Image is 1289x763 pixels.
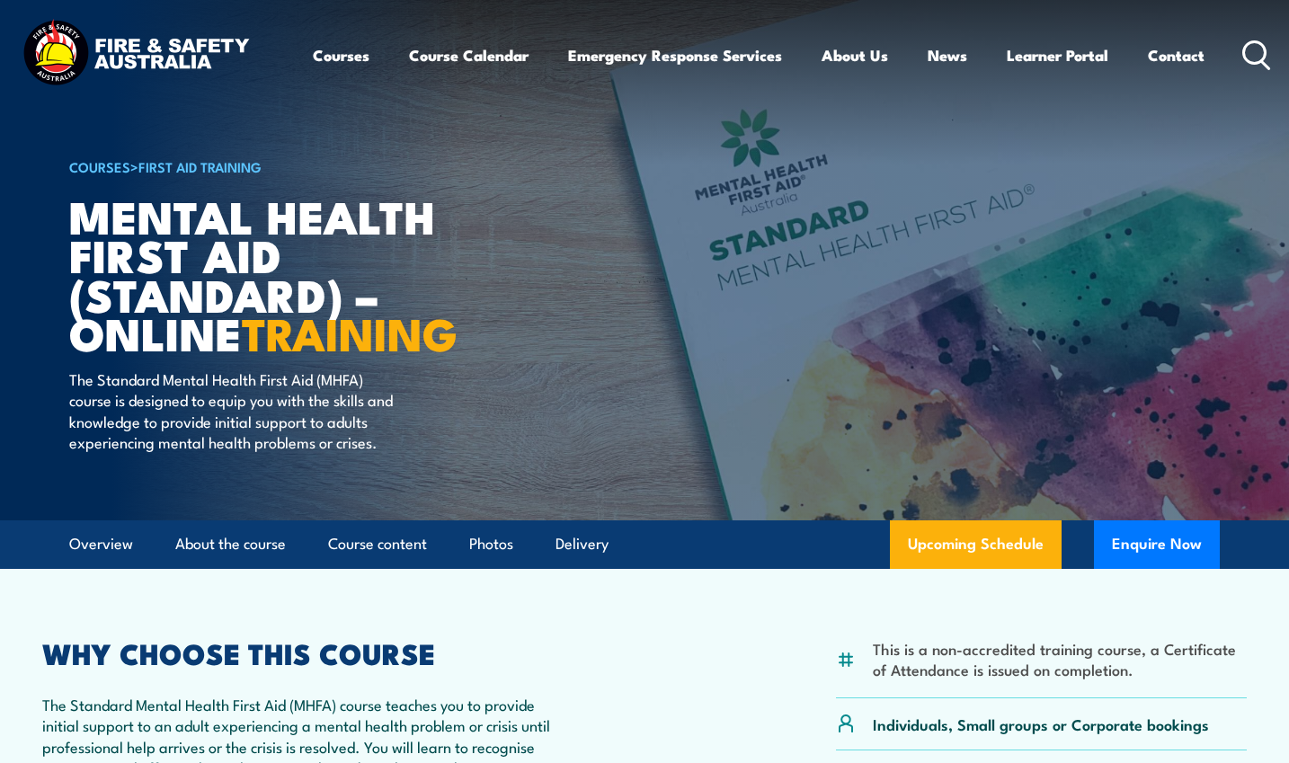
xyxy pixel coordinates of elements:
[242,297,458,367] strong: TRAINING
[69,155,513,177] h6: >
[890,520,1062,569] a: Upcoming Schedule
[928,31,967,79] a: News
[42,640,564,665] h2: WHY CHOOSE THIS COURSE
[873,714,1209,734] p: Individuals, Small groups or Corporate bookings
[138,156,262,176] a: First Aid Training
[873,638,1247,680] li: This is a non-accredited training course, a Certificate of Attendance is issued on completion.
[328,520,427,568] a: Course content
[1007,31,1108,79] a: Learner Portal
[1094,520,1220,569] button: Enquire Now
[313,31,369,79] a: Courses
[69,368,397,453] p: The Standard Mental Health First Aid (MHFA) course is designed to equip you with the skills and k...
[822,31,888,79] a: About Us
[1148,31,1205,79] a: Contact
[568,31,782,79] a: Emergency Response Services
[69,520,133,568] a: Overview
[69,156,130,176] a: COURSES
[556,520,609,568] a: Delivery
[175,520,286,568] a: About the course
[409,31,529,79] a: Course Calendar
[469,520,513,568] a: Photos
[69,196,513,351] h1: Mental Health First Aid (Standard) – Online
